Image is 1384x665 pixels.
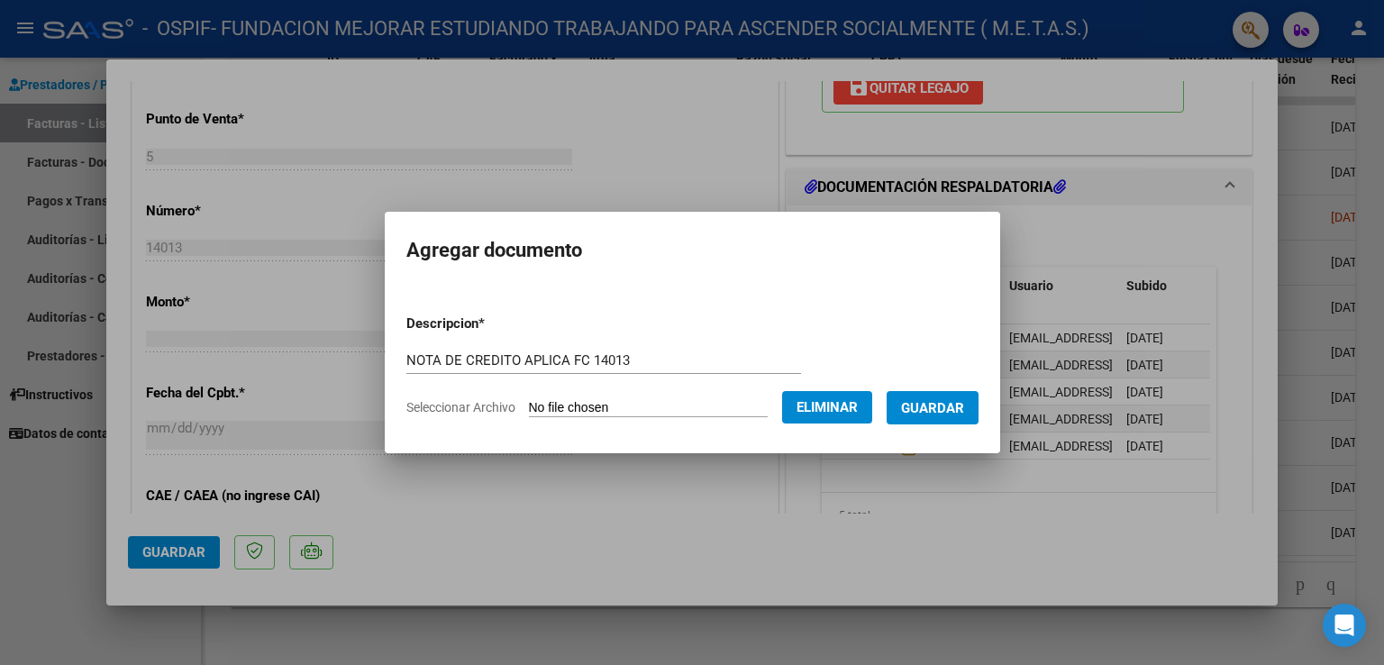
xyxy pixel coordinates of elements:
span: Seleccionar Archivo [406,400,515,414]
button: Guardar [887,391,979,424]
h2: Agregar documento [406,233,979,268]
span: Guardar [901,400,964,416]
div: Open Intercom Messenger [1323,604,1366,647]
p: Descripcion [406,314,578,334]
span: Eliminar [797,399,858,415]
button: Eliminar [782,391,872,424]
